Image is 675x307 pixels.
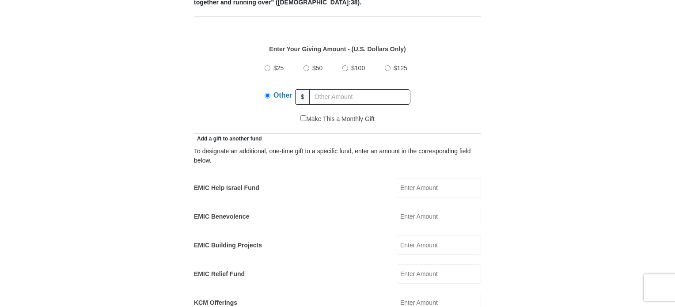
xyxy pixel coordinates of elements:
[397,264,481,284] input: Enter Amount
[194,147,481,165] div: To designate an additional, one-time gift to a specific fund, enter an amount in the correspondin...
[300,115,306,121] input: Make This a Monthly Gift
[397,207,481,226] input: Enter Amount
[397,235,481,255] input: Enter Amount
[194,269,245,279] label: EMIC Relief Fund
[397,178,481,197] input: Enter Amount
[312,64,322,72] span: $50
[269,45,406,53] strong: Enter Your Giving Amount - (U.S. Dollars Only)
[300,114,375,124] label: Make This a Monthly Gift
[273,64,284,72] span: $25
[194,136,262,142] span: Add a gift to another fund
[295,89,310,105] span: $
[194,241,262,250] label: EMIC Building Projects
[309,89,410,105] input: Other Amount
[194,183,259,193] label: EMIC Help Israel Fund
[351,64,365,72] span: $100
[394,64,407,72] span: $125
[273,91,292,99] span: Other
[194,212,249,221] label: EMIC Benevolence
